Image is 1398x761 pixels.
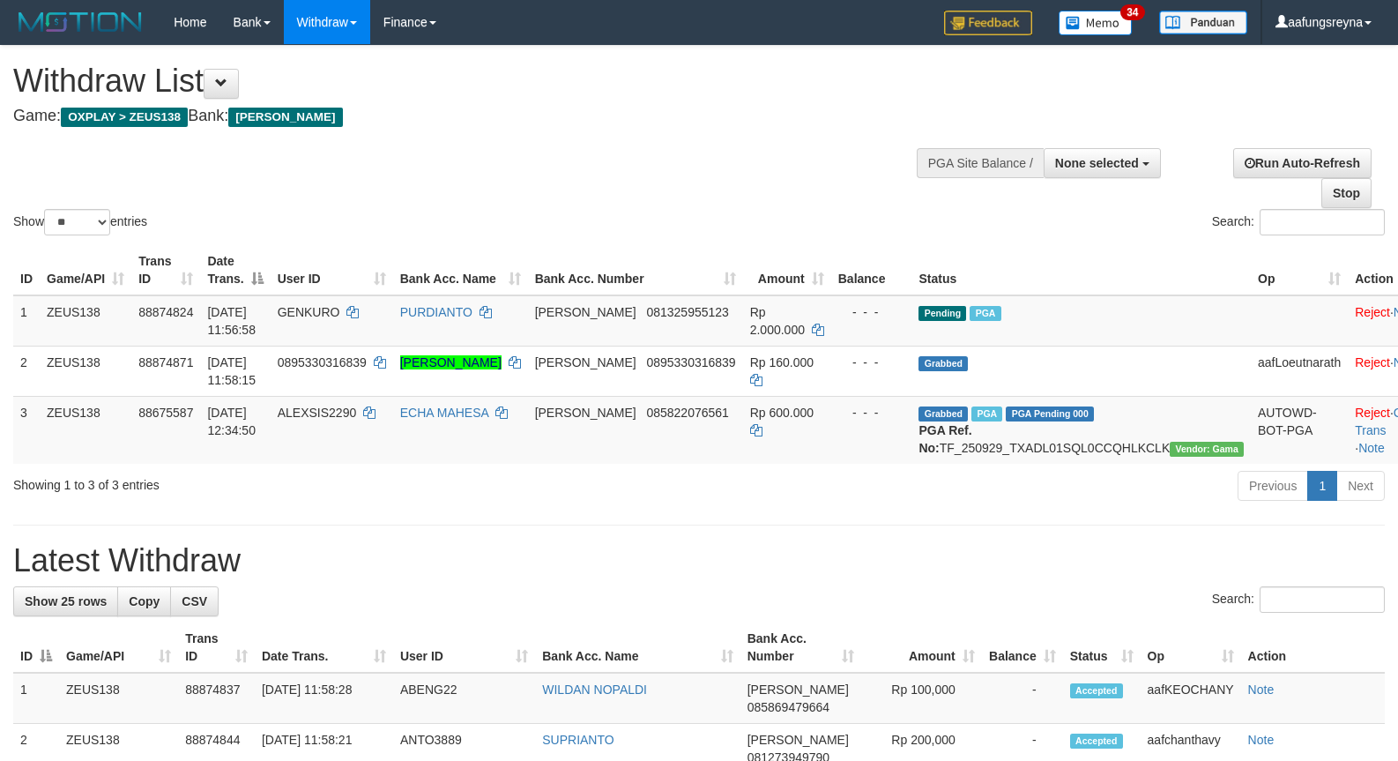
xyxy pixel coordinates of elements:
a: 1 [1307,471,1337,501]
th: Trans ID: activate to sort column ascending [178,623,255,673]
h4: Game: Bank: [13,108,914,125]
td: 3 [13,396,40,464]
th: Game/API: activate to sort column ascending [59,623,178,673]
img: Button%20Memo.svg [1059,11,1133,35]
span: 88675587 [138,406,193,420]
span: [PERSON_NAME] [747,733,849,747]
td: 1 [13,673,59,724]
td: [DATE] 11:58:28 [255,673,393,724]
span: 34 [1120,4,1144,20]
a: Note [1248,733,1275,747]
a: Reject [1355,355,1390,369]
th: Action [1241,623,1385,673]
a: [PERSON_NAME] [400,355,502,369]
span: None selected [1055,156,1139,170]
label: Show entries [13,209,147,235]
th: Date Trans.: activate to sort column ascending [255,623,393,673]
span: OXPLAY > ZEUS138 [61,108,188,127]
span: [DATE] 11:56:58 [207,305,256,337]
span: Rp 2.000.000 [750,305,805,337]
h1: Latest Withdraw [13,543,1385,578]
th: User ID: activate to sort column ascending [271,245,393,295]
th: Op: activate to sort column ascending [1251,245,1348,295]
select: Showentries [44,209,110,235]
input: Search: [1260,209,1385,235]
a: Reject [1355,305,1390,319]
th: Amount: activate to sort column ascending [861,623,982,673]
th: Bank Acc. Name: activate to sort column ascending [535,623,740,673]
span: Vendor URL: https://trx31.1velocity.biz [1170,442,1244,457]
span: Marked by aafpengsreynich [971,407,1002,422]
span: Copy 085822076561 to clipboard [646,406,728,420]
td: ZEUS138 [59,673,178,724]
th: Date Trans.: activate to sort column descending [200,245,270,295]
td: AUTOWD-BOT-PGA [1251,396,1348,464]
a: Note [1248,683,1275,697]
th: Bank Acc. Name: activate to sort column ascending [393,245,528,295]
span: [PERSON_NAME] [228,108,342,127]
a: ECHA MAHESA [400,406,488,420]
th: ID: activate to sort column descending [13,623,59,673]
span: CSV [182,594,207,608]
td: TF_250929_TXADL01SQL0CCQHLKCLK [911,396,1251,464]
span: [PERSON_NAME] [535,355,636,369]
span: 88874871 [138,355,193,369]
a: Show 25 rows [13,586,118,616]
a: SUPRIANTO [542,733,613,747]
span: PGA Pending [1006,407,1094,422]
span: Rp 600.000 [750,406,814,420]
th: Game/API: activate to sort column ascending [40,245,131,295]
span: Marked by aafsolysreylen [970,306,1000,321]
span: 88874824 [138,305,193,319]
a: CSV [170,586,219,616]
td: aafLoeutnarath [1251,346,1348,396]
a: Next [1336,471,1385,501]
a: Run Auto-Refresh [1233,148,1372,178]
th: Status: activate to sort column ascending [1063,623,1141,673]
td: ABENG22 [393,673,535,724]
span: Accepted [1070,734,1123,749]
td: 88874837 [178,673,255,724]
a: Stop [1321,178,1372,208]
a: PURDIANTO [400,305,472,319]
img: MOTION_logo.png [13,9,147,35]
td: ZEUS138 [40,346,131,396]
th: Balance: activate to sort column ascending [982,623,1063,673]
th: Bank Acc. Number: activate to sort column ascending [528,245,743,295]
span: [DATE] 12:34:50 [207,406,256,437]
span: Copy [129,594,160,608]
span: Show 25 rows [25,594,107,608]
span: Grabbed [918,407,968,422]
span: [PERSON_NAME] [747,683,849,697]
span: Copy 085869479664 to clipboard [747,700,829,714]
div: - - - [838,303,905,321]
span: Rp 160.000 [750,355,814,369]
span: [PERSON_NAME] [535,406,636,420]
div: - - - [838,404,905,422]
span: Grabbed [918,356,968,371]
th: Op: activate to sort column ascending [1141,623,1241,673]
input: Search: [1260,586,1385,613]
a: Note [1358,441,1385,455]
label: Search: [1212,209,1385,235]
span: GENKURO [278,305,340,319]
label: Search: [1212,586,1385,613]
span: [PERSON_NAME] [535,305,636,319]
th: Trans ID: activate to sort column ascending [131,245,200,295]
span: ALEXSIS2290 [278,406,357,420]
div: - - - [838,354,905,371]
span: Copy 0895330316839 to clipboard [646,355,735,369]
td: - [982,673,1063,724]
th: ID [13,245,40,295]
th: Bank Acc. Number: activate to sort column ascending [740,623,861,673]
span: Copy 081325955123 to clipboard [646,305,728,319]
th: Balance [831,245,912,295]
a: Reject [1355,406,1390,420]
div: PGA Site Balance / [917,148,1044,178]
a: WILDAN NOPALDI [542,683,647,697]
span: Accepted [1070,683,1123,698]
th: User ID: activate to sort column ascending [393,623,535,673]
img: panduan.png [1159,11,1247,34]
th: Amount: activate to sort column ascending [743,245,831,295]
td: aafKEOCHANY [1141,673,1241,724]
